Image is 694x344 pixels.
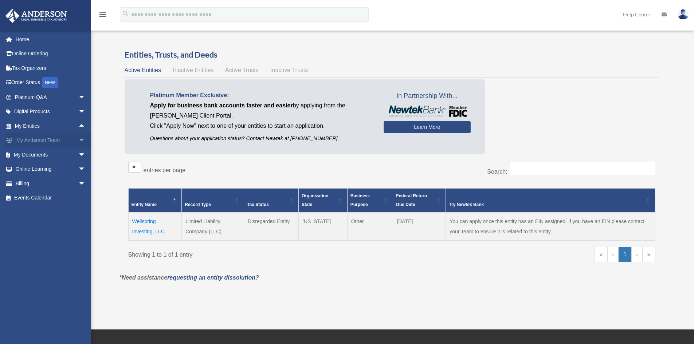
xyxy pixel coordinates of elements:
[78,176,93,191] span: arrow_drop_down
[270,67,308,73] span: Inactive Trusts
[5,61,97,75] a: Tax Organizers
[446,212,655,241] td: You can apply once this entity has an EIN assigned. If you have an EIN please contact your Team t...
[384,90,471,102] span: In Partnership With...
[5,32,97,47] a: Home
[128,247,387,260] div: Showing 1 to 1 of 1 entry
[125,49,659,60] h3: Entities, Trusts, and Deeds
[78,119,93,134] span: arrow_drop_up
[122,10,130,18] i: search
[173,67,213,73] span: Inactive Entities
[5,47,97,61] a: Online Ordering
[119,274,259,281] em: *Need assistance ?
[487,169,507,175] label: Search:
[5,90,97,104] a: Platinum Q&Aarrow_drop_down
[393,212,446,241] td: [DATE]
[5,75,97,90] a: Order StatusNEW
[78,133,93,148] span: arrow_drop_down
[5,133,97,148] a: My Anderson Teamarrow_drop_down
[132,202,157,207] span: Entity Name
[128,212,182,241] td: Wellspring Investing, LLC
[150,121,373,131] p: Click "Apply Now" next to one of your entities to start an application.
[302,193,328,207] span: Organization State
[3,9,69,23] img: Anderson Advisors Platinum Portal
[150,90,373,100] p: Platinum Member Exclusive:
[42,77,58,88] div: NEW
[350,193,370,207] span: Business Purpose
[150,100,373,121] p: by applying from the [PERSON_NAME] Client Portal.
[98,13,107,19] a: menu
[347,212,393,241] td: Other
[78,104,93,119] span: arrow_drop_down
[244,212,299,241] td: Disregarded Entity
[144,167,186,173] label: entries per page
[150,102,293,108] span: Apply for business bank accounts faster and easier
[5,191,97,205] a: Events Calendar
[78,162,93,177] span: arrow_drop_down
[182,189,244,213] th: Record Type: Activate to sort
[396,193,427,207] span: Federal Return Due Date
[619,247,631,262] a: 1
[182,212,244,241] td: Limited Liability Company (LLC)
[449,200,644,209] div: Try Newtek Bank
[387,106,467,117] img: NewtekBankLogoSM.png
[446,189,655,213] th: Try Newtek Bank : Activate to sort
[299,212,348,241] td: [US_STATE]
[125,67,161,73] span: Active Entities
[247,202,269,207] span: Tax Status
[299,189,348,213] th: Organization State: Activate to sort
[78,147,93,162] span: arrow_drop_down
[347,189,393,213] th: Business Purpose: Activate to sort
[678,9,689,20] img: User Pic
[150,134,373,143] p: Questions about your application status? Contact Newtek at [PHONE_NUMBER]
[78,90,93,105] span: arrow_drop_down
[128,189,182,213] th: Entity Name: Activate to invert sorting
[167,274,255,281] a: requesting an entity dissolution
[595,247,607,262] a: First
[5,119,93,133] a: My Entitiesarrow_drop_up
[5,162,97,177] a: Online Learningarrow_drop_down
[643,247,655,262] a: Last
[5,104,97,119] a: Digital Productsarrow_drop_down
[5,176,97,191] a: Billingarrow_drop_down
[185,202,211,207] span: Record Type
[607,247,619,262] a: Previous
[244,189,299,213] th: Tax Status: Activate to sort
[393,189,446,213] th: Federal Return Due Date: Activate to sort
[384,121,471,133] a: Learn More
[225,67,259,73] span: Active Trusts
[5,147,97,162] a: My Documentsarrow_drop_down
[631,247,643,262] a: Next
[98,10,107,19] i: menu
